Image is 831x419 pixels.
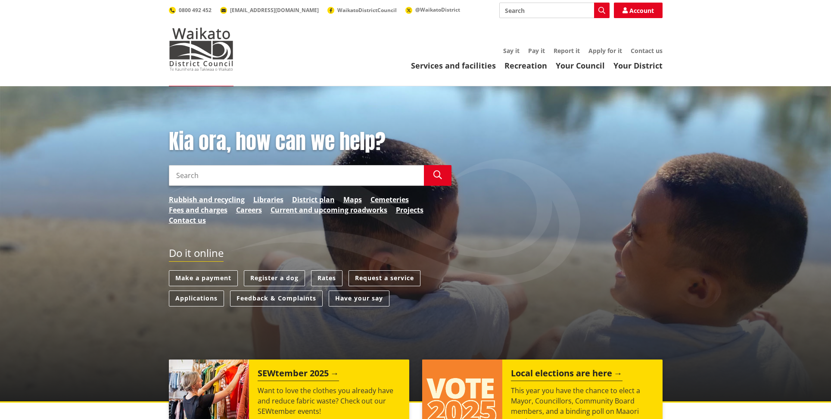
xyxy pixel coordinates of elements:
[258,385,401,416] p: Want to love the clothes you already have and reduce fabric waste? Check out our SEWtember events!
[169,205,227,215] a: Fees and charges
[253,194,283,205] a: Libraries
[258,368,339,381] h2: SEWtember 2025
[343,194,362,205] a: Maps
[169,270,238,286] a: Make a payment
[169,194,245,205] a: Rubbish and recycling
[499,3,610,18] input: Search input
[169,291,224,306] a: Applications
[327,6,397,14] a: WaikatoDistrictCouncil
[556,60,605,71] a: Your Council
[504,60,547,71] a: Recreation
[614,3,663,18] a: Account
[244,270,305,286] a: Register a dog
[503,47,520,55] a: Say it
[349,270,420,286] a: Request a service
[292,194,335,205] a: District plan
[631,47,663,55] a: Contact us
[613,60,663,71] a: Your District
[169,129,451,154] h1: Kia ora, how can we help?
[236,205,262,215] a: Careers
[405,6,460,13] a: @WaikatoDistrict
[411,60,496,71] a: Services and facilities
[337,6,397,14] span: WaikatoDistrictCouncil
[169,215,206,225] a: Contact us
[169,247,224,262] h2: Do it online
[179,6,212,14] span: 0800 492 452
[230,291,323,306] a: Feedback & Complaints
[511,368,622,381] h2: Local elections are here
[415,6,460,13] span: @WaikatoDistrict
[169,165,424,186] input: Search input
[311,270,342,286] a: Rates
[271,205,387,215] a: Current and upcoming roadworks
[588,47,622,55] a: Apply for it
[370,194,409,205] a: Cemeteries
[169,6,212,14] a: 0800 492 452
[528,47,545,55] a: Pay it
[396,205,423,215] a: Projects
[329,291,389,306] a: Have your say
[230,6,319,14] span: [EMAIL_ADDRESS][DOMAIN_NAME]
[169,28,233,71] img: Waikato District Council - Te Kaunihera aa Takiwaa o Waikato
[554,47,580,55] a: Report it
[220,6,319,14] a: [EMAIL_ADDRESS][DOMAIN_NAME]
